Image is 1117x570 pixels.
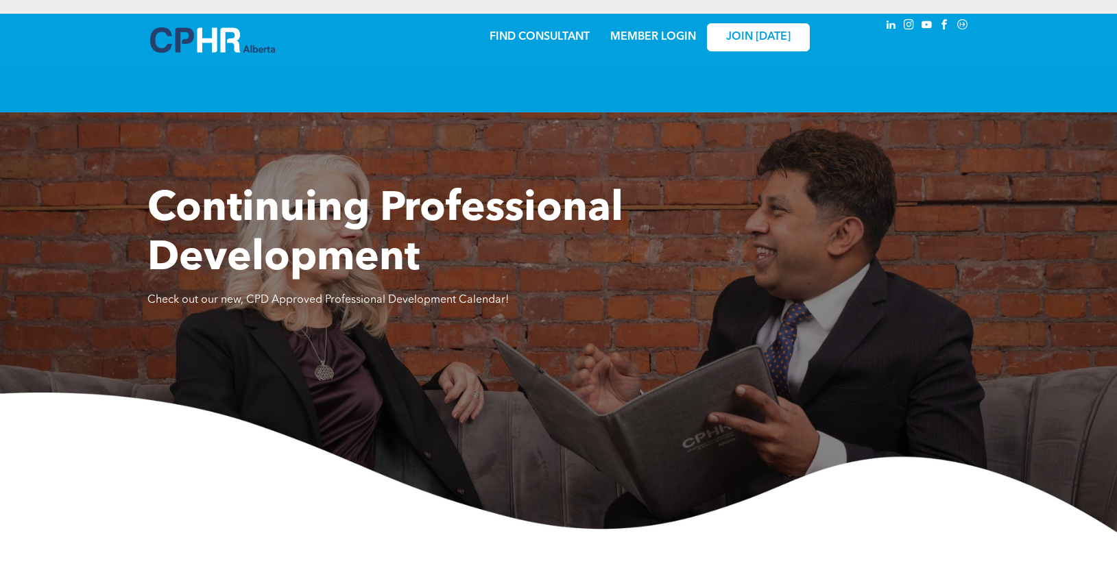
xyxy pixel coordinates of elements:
a: JOIN [DATE] [707,23,810,51]
span: Continuing Professional Development [147,189,623,280]
a: youtube [920,17,935,36]
img: A blue and white logo for cp alberta [150,27,275,53]
span: Check out our new, CPD Approved Professional Development Calendar! [147,295,509,306]
a: Social network [955,17,970,36]
a: MEMBER LOGIN [610,32,696,42]
span: JOIN [DATE] [726,31,791,44]
a: FIND CONSULTANT [490,32,590,42]
a: instagram [902,17,917,36]
a: facebook [937,17,952,36]
a: linkedin [884,17,899,36]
